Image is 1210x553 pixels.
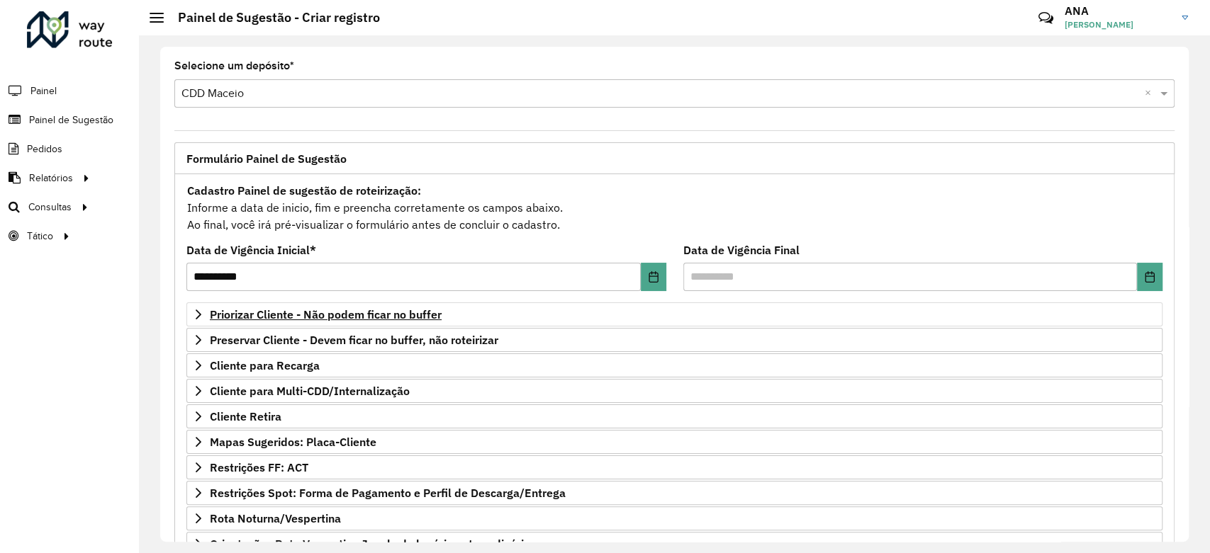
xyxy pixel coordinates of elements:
button: Choose Date [641,263,666,291]
span: Relatórios [29,171,73,186]
label: Selecione um depósito [174,57,294,74]
span: [PERSON_NAME] [1065,18,1171,31]
span: Clear all [1145,85,1157,102]
a: Contato Rápido [1031,3,1061,33]
h2: Painel de Sugestão - Criar registro [164,10,380,25]
span: Restrições Spot: Forma de Pagamento e Perfil de Descarga/Entrega [210,487,566,498]
a: Rota Noturna/Vespertina [186,506,1163,530]
strong: Cadastro Painel de sugestão de roteirização: [187,183,421,198]
a: Cliente para Multi-CDD/Internalização [186,379,1163,403]
span: Consultas [28,200,72,215]
a: Restrições Spot: Forma de Pagamento e Perfil de Descarga/Entrega [186,481,1163,505]
span: Tático [27,229,53,244]
label: Data de Vigência Final [683,241,800,258]
span: Painel [30,84,57,98]
span: Orientações Rota Vespertina Janela de horário extraordinária [210,538,530,549]
span: Preservar Cliente - Devem ficar no buffer, não roteirizar [210,334,498,346]
span: Restrições FF: ACT [210,462,308,473]
span: Rota Noturna/Vespertina [210,513,341,524]
h3: ANA [1065,4,1171,18]
a: Cliente Retira [186,404,1163,428]
span: Pedidos [27,142,62,156]
a: Preservar Cliente - Devem ficar no buffer, não roteirizar [186,328,1163,352]
div: Informe a data de inicio, fim e preencha corretamente os campos abaixo. Ao final, você irá pré-vi... [186,181,1163,234]
span: Painel de Sugestão [29,113,113,127]
span: Cliente para Recarga [210,360,320,371]
button: Choose Date [1137,263,1163,291]
label: Data de Vigência Inicial [186,241,316,258]
span: Cliente para Multi-CDD/Internalização [210,385,410,397]
a: Restrições FF: ACT [186,455,1163,479]
span: Priorizar Cliente - Não podem ficar no buffer [210,309,442,320]
span: Formulário Painel de Sugestão [186,153,347,164]
a: Mapas Sugeridos: Placa-Cliente [186,430,1163,454]
span: Mapas Sugeridos: Placa-Cliente [210,436,376,447]
a: Priorizar Cliente - Não podem ficar no buffer [186,302,1163,326]
span: Cliente Retira [210,411,281,422]
a: Cliente para Recarga [186,353,1163,377]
